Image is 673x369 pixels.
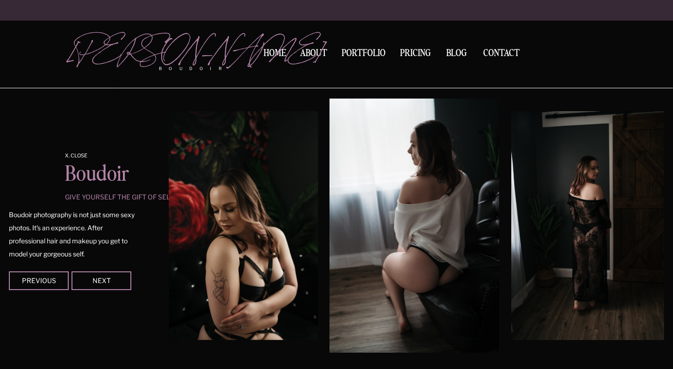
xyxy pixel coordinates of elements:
a: [PERSON_NAME] [69,33,236,61]
img: A woman in a black lace cover-up and black thong walks through a studio by a window looking over ... [511,111,664,340]
p: boudoir [159,65,236,72]
p: give yourself the gift of self love [65,194,201,200]
img: A woman in an oversized white sweater sits on the edge of a black leather chair in a black thong ... [329,99,499,353]
a: Portfolio [338,49,389,61]
a: Contact [480,49,523,58]
p: Boudoir [65,164,203,186]
p: Boudoir photography is not just some sexy photos. It's an experience. After professional hair and... [9,208,135,261]
div: Next [73,277,129,283]
a: BLOG [442,49,471,57]
img: A woman in black strap lingerie gazes down her shoulder while sitting on a black couch in front o... [168,111,317,340]
a: x. Close [65,153,108,159]
div: Previous [11,277,67,283]
a: Pricing [397,49,433,61]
